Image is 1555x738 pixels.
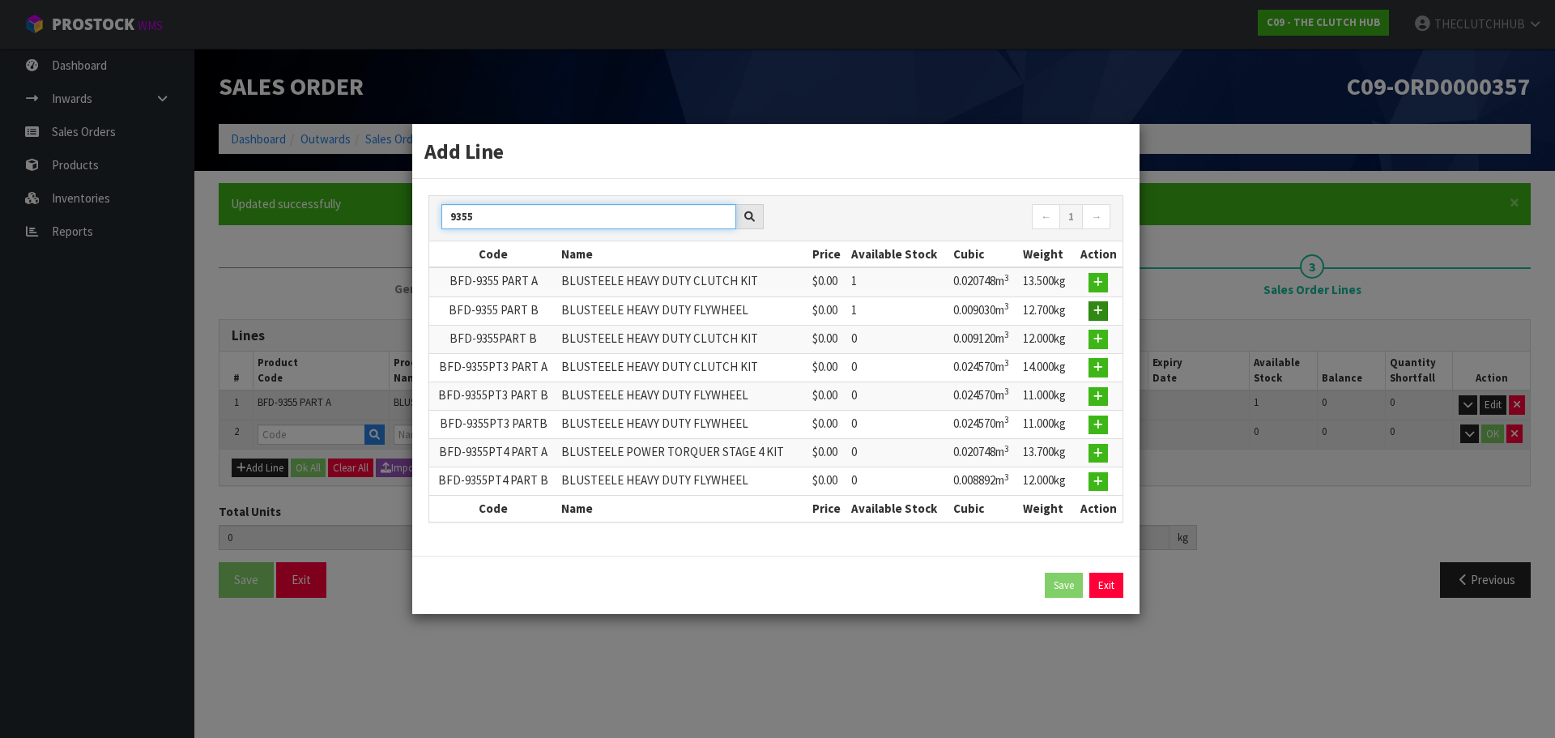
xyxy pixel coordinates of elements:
[1045,573,1083,599] button: Save
[1019,241,1074,267] th: Weight
[557,241,807,267] th: Name
[808,241,848,267] th: Price
[847,353,949,382] td: 0
[808,267,848,296] td: $0.00
[557,496,807,522] th: Name
[429,267,557,296] td: BFD-9355 PART A
[429,382,557,410] td: BFD-9355PT3 PART B
[1019,439,1074,467] td: 13.700kg
[1019,267,1074,296] td: 13.500kg
[808,353,848,382] td: $0.00
[1019,325,1074,353] td: 12.000kg
[429,496,557,522] th: Code
[847,382,949,410] td: 0
[429,241,557,267] th: Code
[949,467,1019,496] td: 0.008892m
[1019,496,1074,522] th: Weight
[429,325,557,353] td: BFD-9355PART B
[847,241,949,267] th: Available Stock
[949,353,1019,382] td: 0.024570m
[429,467,557,496] td: BFD-9355PT4 PART B
[429,439,557,467] td: BFD-9355PT4 PART A
[808,296,848,325] td: $0.00
[557,296,807,325] td: BLUSTEELE HEAVY DUTY FLYWHEEL
[1004,357,1009,369] sup: 3
[429,411,557,439] td: BFD-9355PT3 PARTB
[1004,386,1009,397] sup: 3
[1059,204,1083,230] a: 1
[429,296,557,325] td: BFD-9355 PART B
[1019,353,1074,382] td: 14.000kg
[949,267,1019,296] td: 0.020748m
[808,382,848,410] td: $0.00
[557,411,807,439] td: BLUSTEELE HEAVY DUTY FLYWHEEL
[847,325,949,353] td: 0
[429,353,557,382] td: BFD-9355PT3 PART A
[788,204,1110,232] nav: Page navigation
[1019,411,1074,439] td: 11.000kg
[949,296,1019,325] td: 0.009030m
[949,411,1019,439] td: 0.024570m
[1019,296,1074,325] td: 12.700kg
[808,496,848,522] th: Price
[847,411,949,439] td: 0
[949,496,1019,522] th: Cubic
[847,496,949,522] th: Available Stock
[1004,443,1009,454] sup: 3
[1074,496,1123,522] th: Action
[1004,471,1009,483] sup: 3
[847,467,949,496] td: 0
[949,382,1019,410] td: 0.024570m
[847,267,949,296] td: 1
[808,411,848,439] td: $0.00
[1004,301,1009,312] sup: 3
[847,296,949,325] td: 1
[808,467,848,496] td: $0.00
[1004,272,1009,284] sup: 3
[1004,414,1009,425] sup: 3
[1019,382,1074,410] td: 11.000kg
[808,325,848,353] td: $0.00
[1082,204,1110,230] a: →
[557,439,807,467] td: BLUSTEELE POWER TORQUER STAGE 4 KIT
[1019,467,1074,496] td: 12.000kg
[557,467,807,496] td: BLUSTEELE HEAVY DUTY FLYWHEEL
[557,325,807,353] td: BLUSTEELE HEAVY DUTY CLUTCH KIT
[424,136,1127,166] h3: Add Line
[949,241,1019,267] th: Cubic
[949,439,1019,467] td: 0.020748m
[1004,329,1009,340] sup: 3
[557,382,807,410] td: BLUSTEELE HEAVY DUTY FLYWHEEL
[1089,573,1123,599] a: Exit
[1074,241,1123,267] th: Action
[1032,204,1060,230] a: ←
[557,353,807,382] td: BLUSTEELE HEAVY DUTY CLUTCH KIT
[949,325,1019,353] td: 0.009120m
[808,439,848,467] td: $0.00
[847,439,949,467] td: 0
[441,204,736,229] input: Search products
[557,267,807,296] td: BLUSTEELE HEAVY DUTY CLUTCH KIT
